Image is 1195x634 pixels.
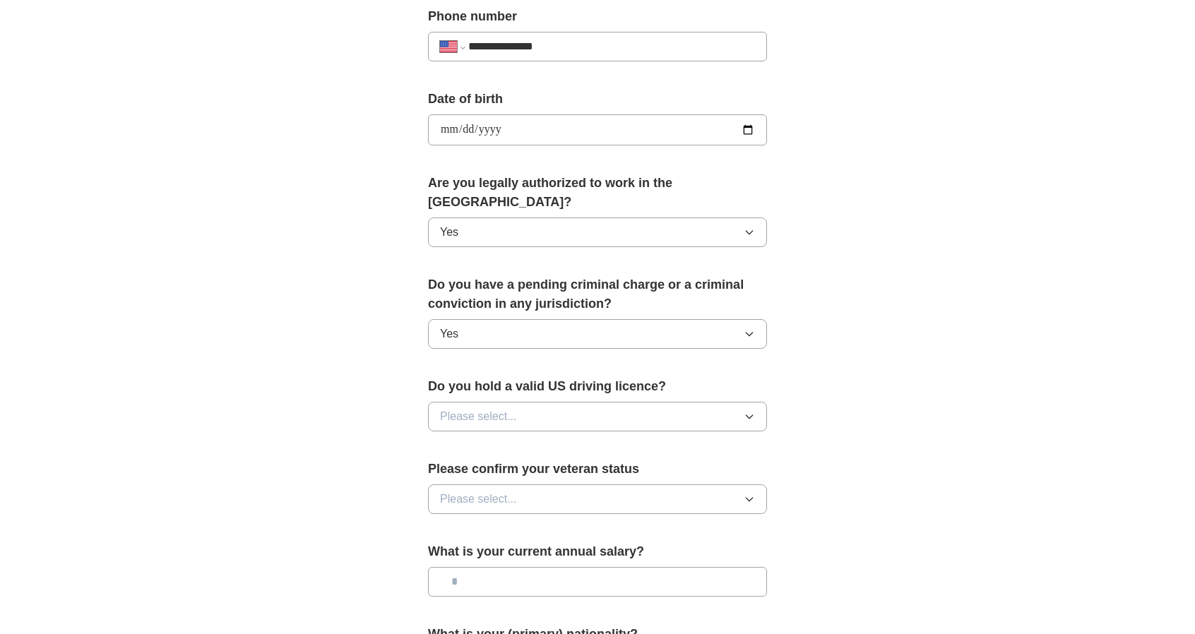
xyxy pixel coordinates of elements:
[428,542,767,561] label: What is your current annual salary?
[428,7,767,26] label: Phone number
[428,460,767,479] label: Please confirm your veteran status
[440,325,458,342] span: Yes
[428,377,767,396] label: Do you hold a valid US driving licence?
[428,402,767,431] button: Please select...
[428,484,767,514] button: Please select...
[428,174,767,212] label: Are you legally authorized to work in the [GEOGRAPHIC_DATA]?
[440,224,458,241] span: Yes
[428,319,767,349] button: Yes
[428,217,767,247] button: Yes
[440,408,517,425] span: Please select...
[428,90,767,109] label: Date of birth
[440,491,517,508] span: Please select...
[428,275,767,313] label: Do you have a pending criminal charge or a criminal conviction in any jurisdiction?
